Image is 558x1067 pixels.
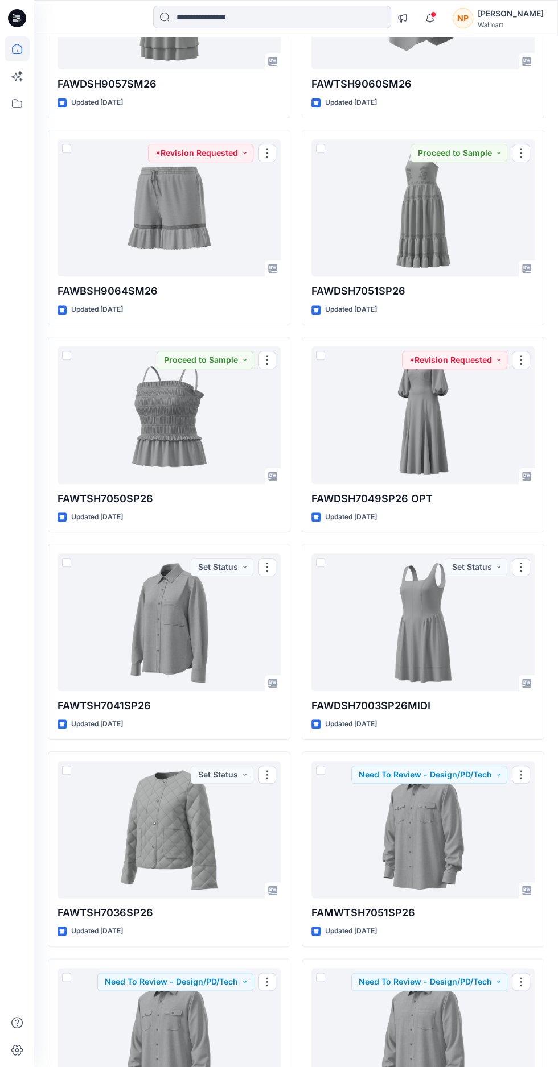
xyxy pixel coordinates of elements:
[325,97,377,109] p: Updated [DATE]
[58,346,281,484] a: FAWTSH7050SP26
[311,761,535,899] a: FAMWTSH7051SP26
[478,7,544,20] div: [PERSON_NAME]
[58,491,281,507] p: FAWTSH7050SP26
[71,304,123,316] p: Updated [DATE]
[311,76,535,92] p: FAWTSH9060SM26
[325,511,377,523] p: Updated [DATE]
[71,97,123,109] p: Updated [DATE]
[325,304,377,316] p: Updated [DATE]
[58,905,281,921] p: FAWTSH7036SP26
[58,283,281,299] p: FAWBSH9064SM26
[311,491,535,507] p: FAWDSH7049SP26 OPT
[58,553,281,691] a: FAWTSH7041SP26
[311,698,535,714] p: FAWDSH7003SP26MIDI
[453,8,473,28] div: NP
[71,511,123,523] p: Updated [DATE]
[71,718,123,730] p: Updated [DATE]
[311,553,535,691] a: FAWDSH7003SP26MIDI
[311,346,535,484] a: FAWDSH7049SP26 OPT
[311,283,535,299] p: FAWDSH7051SP26
[325,925,377,937] p: Updated [DATE]
[311,139,535,277] a: FAWDSH7051SP26
[311,905,535,921] p: FAMWTSH7051SP26
[71,925,123,937] p: Updated [DATE]
[58,761,281,899] a: FAWTSH7036SP26
[58,76,281,92] p: FAWDSH9057SM26
[58,698,281,714] p: FAWTSH7041SP26
[58,139,281,277] a: FAWBSH9064SM26
[325,718,377,730] p: Updated [DATE]
[478,20,544,29] div: Walmart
